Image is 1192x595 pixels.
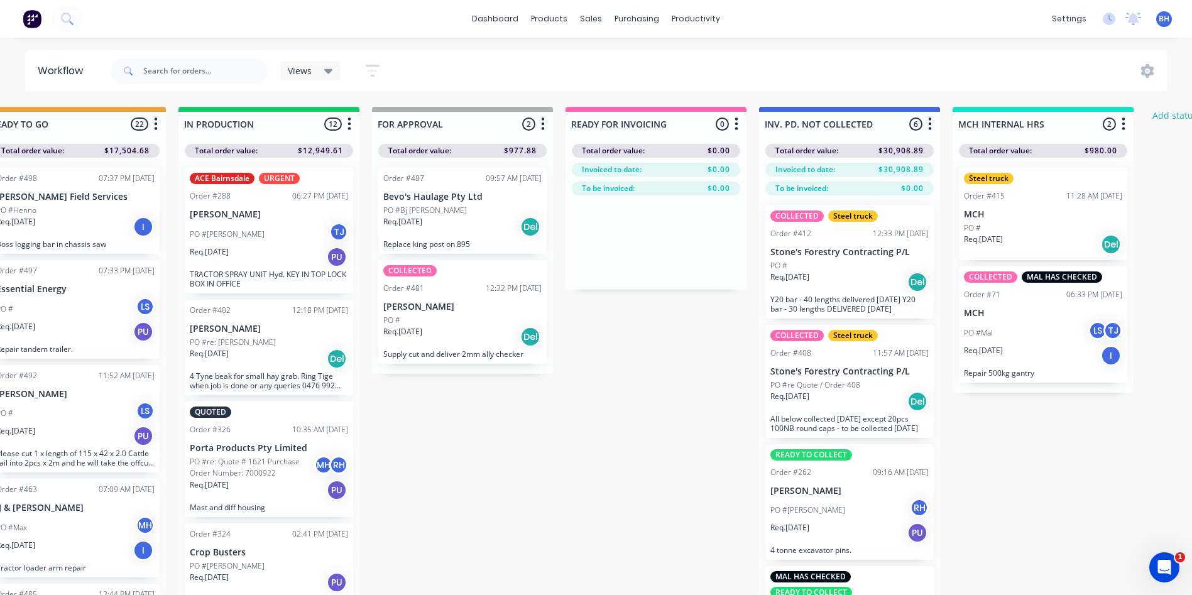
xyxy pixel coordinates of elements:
[190,270,348,288] p: TRACTOR SPRAY UNIT Hyd. KEY IN TOP LOCK BOX IN OFFICE
[770,571,851,582] div: MAL HAS CHECKED
[770,366,929,377] p: Stone's Forestry Contracting P/L
[770,347,811,359] div: Order #408
[770,449,852,461] div: READY TO COLLECT
[520,217,540,237] div: Del
[190,190,231,202] div: Order #288
[383,349,542,359] p: Supply cut and deliver 2mm ally checker
[770,260,787,271] p: PO #
[190,229,265,240] p: PO #[PERSON_NAME]
[190,407,231,418] div: QUOTED
[828,330,878,341] div: Steel truck
[1149,552,1179,582] iframe: Intercom live chat
[770,505,845,516] p: PO #[PERSON_NAME]
[873,347,929,359] div: 11:57 AM [DATE]
[969,145,1032,156] span: Total order value:
[466,9,525,28] a: dashboard
[190,456,314,479] p: PO #re: Quote # 1621 Purchase Order Number: 7000922
[136,297,155,316] div: LS
[298,145,343,156] span: $12,949.61
[292,424,348,435] div: 10:35 AM [DATE]
[959,168,1127,260] div: Steel truckOrder #41511:28 AM [DATE]MCHPO #Req.[DATE]Del
[383,192,542,202] p: Bevo's Haulage Pty Ltd
[38,63,89,79] div: Workflow
[195,145,258,156] span: Total order value:
[504,145,537,156] span: $977.88
[190,246,229,258] p: Req. [DATE]
[708,145,730,156] span: $0.00
[133,426,153,446] div: PU
[770,486,929,496] p: [PERSON_NAME]
[1066,190,1122,202] div: 11:28 AM [DATE]
[1175,552,1185,562] span: 1
[383,216,422,227] p: Req. [DATE]
[1046,9,1093,28] div: settings
[775,145,838,156] span: Total order value:
[190,209,348,220] p: [PERSON_NAME]
[1022,271,1102,283] div: MAL HAS CHECKED
[964,345,1003,356] p: Req. [DATE]
[327,480,347,500] div: PU
[1103,321,1122,340] div: TJ
[383,315,400,326] p: PO #
[770,228,811,239] div: Order #412
[907,391,927,412] div: Del
[314,456,333,474] div: MH
[775,164,835,175] span: Invoiced to date:
[133,322,153,342] div: PU
[190,173,254,184] div: ACE Bairnsdale
[873,228,929,239] div: 12:33 PM [DATE]
[133,540,153,560] div: I
[770,330,824,341] div: COLLECTED
[574,9,608,28] div: sales
[190,337,276,348] p: PO #re: [PERSON_NAME]
[383,265,437,276] div: COLLECTED
[486,283,542,294] div: 12:32 PM [DATE]
[190,479,229,491] p: Req. [DATE]
[23,9,41,28] img: Factory
[1088,321,1107,340] div: LS
[133,217,153,237] div: I
[190,560,265,572] p: PO #[PERSON_NAME]
[329,456,348,474] div: RH
[388,145,451,156] span: Total order value:
[329,222,348,241] div: TJ
[964,222,981,234] p: PO #
[383,326,422,337] p: Req. [DATE]
[964,234,1003,245] p: Req. [DATE]
[770,545,929,555] p: 4 tonne excavator pins.
[99,265,155,276] div: 07:33 PM [DATE]
[190,572,229,583] p: Req. [DATE]
[770,271,809,283] p: Req. [DATE]
[878,164,924,175] span: $30,908.89
[136,401,155,420] div: LS
[964,271,1017,283] div: COLLECTED
[327,572,347,592] div: PU
[964,368,1122,378] p: Repair 500kg gantry
[878,145,924,156] span: $30,908.89
[770,391,809,402] p: Req. [DATE]
[901,183,924,194] span: $0.00
[288,64,312,77] span: Views
[770,379,860,391] p: PO #re Quote / Order 408
[765,205,934,319] div: COLLECTEDSteel truckOrder #41212:33 PM [DATE]Stone's Forestry Contracting P/LPO #Req.[DATE]DelY20...
[190,324,348,334] p: [PERSON_NAME]
[292,528,348,540] div: 02:41 PM [DATE]
[383,205,467,216] p: PO #Bj [PERSON_NAME]
[327,247,347,267] div: PU
[907,272,927,292] div: Del
[185,168,353,293] div: ACE BairnsdaleURGENTOrder #28806:27 PM [DATE][PERSON_NAME]PO #[PERSON_NAME]TJReq.[DATE]PUTRACTOR ...
[708,183,730,194] span: $0.00
[378,260,547,364] div: COLLECTEDOrder #48112:32 PM [DATE][PERSON_NAME]PO #Req.[DATE]DelSupply cut and deliver 2mm ally c...
[582,164,642,175] span: Invoiced to date:
[910,498,929,517] div: RH
[959,266,1127,383] div: COLLECTEDMAL HAS CHECKEDOrder #7106:33 PM [DATE]MCHPO #MalLSTJReq.[DATE]IRepair 500kg gantry
[582,145,645,156] span: Total order value:
[190,443,348,454] p: Porta Products Pty Limited
[292,190,348,202] div: 06:27 PM [DATE]
[964,289,1000,300] div: Order #71
[1066,289,1122,300] div: 06:33 PM [DATE]
[775,183,828,194] span: To be invoiced:
[185,401,353,518] div: QUOTEDOrder #32610:35 AM [DATE]Porta Products Pty LimitedPO #re: Quote # 1621 Purchase Order Numb...
[143,58,268,84] input: Search for orders...
[770,414,929,433] p: All below collected [DATE] except 20pcs 100NB round caps - to be collected [DATE]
